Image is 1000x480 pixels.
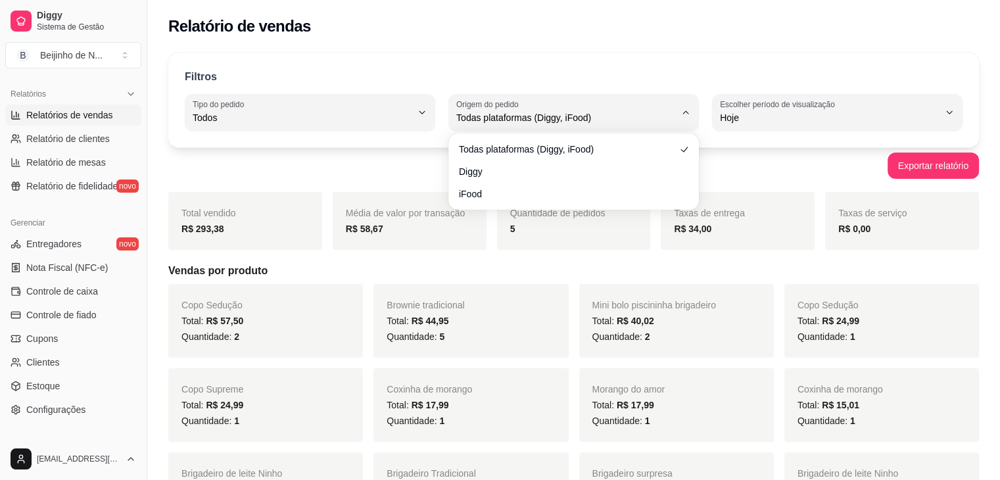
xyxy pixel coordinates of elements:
[459,165,675,178] span: Diggy
[387,468,475,479] span: Brigadeiro Tradicional
[181,384,243,395] span: Copo Supreme
[798,384,883,395] span: Coxinha de morango
[439,416,444,426] span: 1
[387,316,448,326] span: Total:
[37,10,136,22] span: Diggy
[26,403,85,416] span: Configurações
[181,416,239,426] span: Quantidade:
[645,331,650,342] span: 2
[510,224,515,234] strong: 5
[26,356,60,369] span: Clientes
[26,237,82,251] span: Entregadores
[346,208,465,218] span: Média de valor por transação
[798,331,855,342] span: Quantidade:
[798,300,859,310] span: Copo Sedução
[26,108,113,122] span: Relatórios de vendas
[234,416,239,426] span: 1
[617,400,654,410] span: R$ 17,99
[26,180,118,193] span: Relatório de fidelidade
[387,416,444,426] span: Quantidade:
[822,316,859,326] span: R$ 24,99
[193,99,249,110] label: Tipo do pedido
[592,384,665,395] span: Morango do amor
[168,263,979,279] h5: Vendas por produto
[592,331,650,342] span: Quantidade:
[26,332,58,345] span: Cupons
[206,400,243,410] span: R$ 24,99
[412,400,449,410] span: R$ 17,99
[11,89,46,99] span: Relatórios
[387,384,472,395] span: Coxinha de morango
[168,16,311,37] h2: Relatório de vendas
[346,224,383,234] strong: R$ 58,67
[645,416,650,426] span: 1
[234,331,239,342] span: 2
[26,308,97,322] span: Controle de fiado
[720,111,939,124] span: Hoje
[387,300,464,310] span: Brownie tradicional
[459,187,675,201] span: iFood
[5,212,141,233] div: Gerenciar
[5,42,141,68] button: Select a team
[26,156,106,169] span: Relatório de mesas
[459,143,675,156] span: Todas plataformas (Diggy, iFood)
[181,224,224,234] strong: R$ 293,38
[193,111,412,124] span: Todos
[850,331,855,342] span: 1
[412,316,449,326] span: R$ 44,95
[16,49,30,62] span: B
[838,224,870,234] strong: R$ 0,00
[26,379,60,393] span: Estoque
[26,132,110,145] span: Relatório de clientes
[26,285,98,298] span: Controle de caixa
[617,316,654,326] span: R$ 40,02
[40,49,103,62] div: Beijinho de N ...
[798,316,859,326] span: Total:
[181,331,239,342] span: Quantidade:
[185,69,217,85] p: Filtros
[387,331,444,342] span: Quantidade:
[798,416,855,426] span: Quantidade:
[26,261,108,274] span: Nota Fiscal (NFC-e)
[510,208,606,218] span: Quantidade de pedidos
[838,208,907,218] span: Taxas de serviço
[181,316,243,326] span: Total:
[720,99,839,110] label: Escolher período de visualização
[798,400,859,410] span: Total:
[592,468,673,479] span: Brigadeiro surpresa
[456,99,523,110] label: Origem do pedido
[387,400,448,410] span: Total:
[592,400,654,410] span: Total:
[439,331,444,342] span: 5
[181,468,282,479] span: Brigadeiro de leite Ninho
[592,316,654,326] span: Total:
[181,300,243,310] span: Copo Sedução
[822,400,859,410] span: R$ 15,01
[37,22,136,32] span: Sistema de Gestão
[850,416,855,426] span: 1
[592,416,650,426] span: Quantidade:
[5,436,141,457] div: Diggy
[206,316,243,326] span: R$ 57,50
[798,468,898,479] span: Brigadeiro de leite Ninho
[674,224,711,234] strong: R$ 34,00
[674,208,744,218] span: Taxas de entrega
[456,111,675,124] span: Todas plataformas (Diggy, iFood)
[37,454,120,464] span: [EMAIL_ADDRESS][DOMAIN_NAME]
[181,208,236,218] span: Total vendido
[592,300,716,310] span: Mini bolo piscininha brigadeiro
[181,400,243,410] span: Total:
[888,153,979,179] button: Exportar relatório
